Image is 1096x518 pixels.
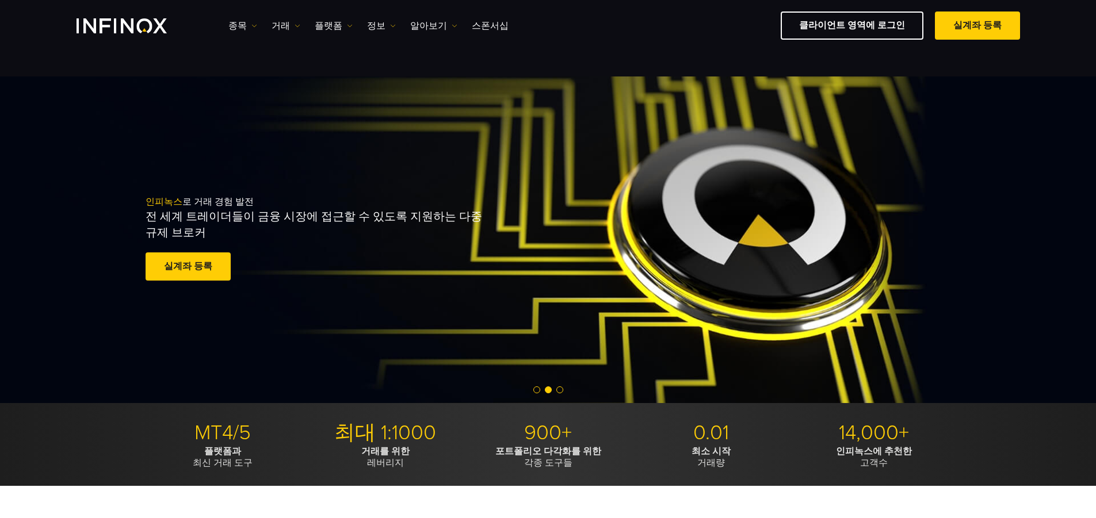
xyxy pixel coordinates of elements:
span: 인피녹스 [146,196,182,208]
strong: 거래를 위한 [361,446,410,457]
p: 각종 도구들 [471,446,625,469]
a: 스폰서십 [472,19,509,33]
p: 900+ [471,420,625,446]
a: 실계좌 등록 [935,11,1020,40]
a: 플랫폼 [315,19,353,33]
p: MT4/5 [146,420,300,446]
p: 0.01 [634,420,788,446]
p: 최대 1:1000 [308,420,463,446]
strong: 최소 시작 [692,446,731,457]
div: 로 거래 경험 발전 [146,178,572,302]
a: 종목 [228,19,257,33]
p: 레버리지 [308,446,463,469]
strong: 포트폴리오 다각화를 위한 [495,446,601,457]
p: 거래량 [634,446,788,469]
a: 클라이언트 영역에 로그인 [781,11,923,40]
span: Go to slide 2 [545,386,552,393]
a: INFINOX Logo [77,18,194,33]
a: 실계좌 등록 [146,252,231,281]
p: 최신 거래 도구 [146,446,300,469]
a: 거래 [272,19,300,33]
a: 알아보기 [410,19,457,33]
p: 전 세계 트레이더들이 금융 시장에 접근할 수 있도록 지원하는 다중 규제 브로커 [146,209,487,241]
span: Go to slide 3 [556,386,563,393]
a: 정보 [367,19,396,33]
p: 고객수 [797,446,951,469]
span: Go to slide 1 [533,386,540,393]
strong: 플랫폼과 [204,446,241,457]
p: 14,000+ [797,420,951,446]
strong: 인피녹스에 추천한 [836,446,912,457]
